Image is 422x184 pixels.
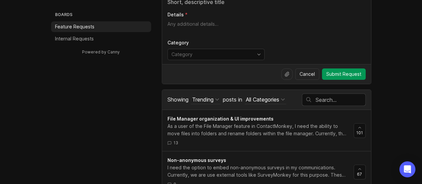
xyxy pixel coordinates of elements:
p: Feature Requests [55,23,94,30]
div: toggle menu [167,49,265,60]
button: Cancel [295,68,319,80]
a: File Manager organization & UI improvementsAs a user of the File Manager feature in ContactMonkey... [167,115,354,146]
span: 13 [173,140,178,146]
a: Feature Requests [51,21,151,32]
button: 67 [354,165,366,179]
div: Open Intercom Messenger [399,161,415,177]
button: Showing [191,95,221,104]
div: All Categories [246,96,279,103]
p: Internal Requests [55,35,94,42]
button: posts in [245,95,286,104]
span: Non-anonymous surveys [167,157,226,163]
span: File Manager organization & UI improvements [167,116,274,122]
span: Cancel [300,71,315,77]
button: Submit Request [322,68,366,80]
a: Internal Requests [51,33,151,44]
input: Category [171,51,253,58]
p: Category [167,39,265,46]
button: 101 [354,123,366,138]
h3: Boards [54,11,151,20]
div: As a user of the File Manager feature in ContactMonkey, I need the ability to move files into fol... [167,123,348,137]
span: 67 [357,171,362,177]
span: 101 [356,130,363,136]
a: Powered by Canny [81,48,121,56]
span: Submit Request [326,71,361,77]
span: Showing [167,96,188,103]
p: Details [167,11,184,18]
textarea: Details [167,21,366,34]
span: posts in [223,96,242,103]
input: Search… [316,96,365,104]
div: I need the option to embed non-anonymous surveys in my communications. Currently, we are use exte... [167,164,348,179]
div: Trending [192,96,214,103]
svg: toggle icon [254,52,264,57]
